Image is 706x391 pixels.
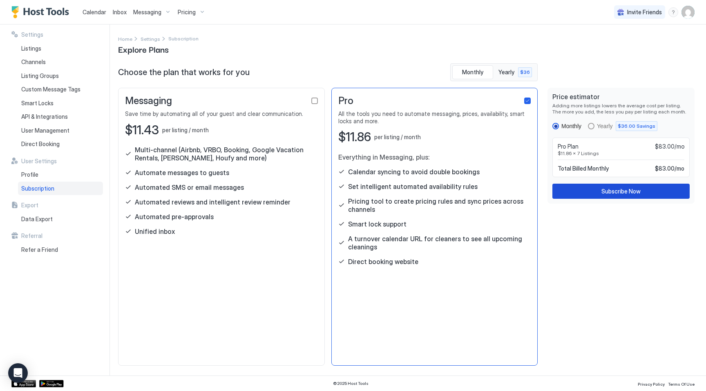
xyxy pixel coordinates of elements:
span: Pricing [178,9,196,16]
span: Direct booking website [348,258,418,266]
span: Choose the plan that works for you [118,67,250,78]
a: Custom Message Tags [18,82,103,96]
div: checkbox [524,98,531,104]
span: © 2025 Host Tools [333,381,369,386]
span: Smart lock support [348,220,407,228]
span: Direct Booking [21,140,60,148]
a: Refer a Friend [18,243,103,257]
span: Custom Message Tags [21,86,80,93]
span: Calendar [83,9,106,16]
span: Automated reviews and intelligent review reminder [135,198,290,206]
span: User Management [21,127,69,134]
a: Smart Locks [18,96,103,110]
a: Privacy Policy [638,379,665,388]
div: Breadcrumb [141,34,160,43]
span: Settings [141,36,160,42]
span: Monthly [462,69,483,76]
span: $36 [520,69,530,76]
div: Subscribe Now [601,187,641,195]
span: Data Export [21,215,53,223]
div: menu [668,7,678,17]
span: Inbox [113,9,127,16]
a: Direct Booking [18,137,103,151]
span: $11.43 [125,122,159,138]
span: Total Billed Monthly [558,165,609,172]
span: Terms Of Use [668,382,695,387]
div: Yearly [597,123,612,129]
a: API & Integrations [18,110,103,124]
a: Settings [141,34,160,43]
span: Invite Friends [627,9,662,16]
span: A turnover calendar URL for cleaners to see all upcoming cleanings [348,235,531,251]
div: Breadcrumb [118,34,132,43]
a: Data Export [18,212,103,226]
span: API & Integrations [21,113,68,120]
a: Profile [18,168,103,182]
span: Automate messages to guests [135,169,229,177]
div: RadioGroup [552,121,690,131]
a: App Store [11,380,36,387]
span: Explore Plans [118,43,169,55]
div: checkbox [311,98,318,104]
a: Listings [18,42,103,56]
div: yearly [588,121,657,131]
div: Open Intercom Messenger [8,363,28,383]
span: Pricing tool to create pricing rules and sync prices across channels [348,197,531,213]
div: tab-group [450,63,538,81]
a: Host Tools Logo [11,6,73,18]
div: monthly [552,123,581,129]
span: Set intelligent automated availability rules [348,182,478,191]
span: Everything in Messaging, plus: [338,153,531,161]
button: Monthly [452,65,493,79]
span: Channels [21,58,46,66]
div: Monthly [561,123,581,129]
a: Listing Groups [18,69,103,83]
span: per listing / month [374,133,421,141]
span: Breadcrumb [168,36,199,42]
span: Listing Groups [21,72,59,80]
span: Listings [21,45,41,52]
span: Pro [338,95,353,107]
div: User profile [681,6,695,19]
span: User Settings [21,158,57,165]
span: Pro Plan [558,143,579,150]
span: $36.00 Savings [618,122,655,130]
a: Channels [18,55,103,69]
a: Subscription [18,182,103,195]
span: Refer a Friend [21,246,58,253]
a: Google Play Store [39,380,64,387]
span: Price estimator [552,93,690,101]
span: $83.00 / mo [655,165,684,172]
span: Multi-channel (Airbnb, VRBO, Booking, Google Vacation Rentals, [PERSON_NAME], Houfy and more) [135,146,318,162]
span: Messaging [125,95,172,107]
span: Adding more listings lowers the average cost per listing. The more you add, the less you pay per ... [552,102,690,115]
span: Messaging [133,9,161,16]
span: Subscription [21,185,54,192]
button: Subscribe Now [552,184,690,199]
span: Home [118,36,132,42]
span: Unified inbox [135,227,175,235]
span: $83.00/mo [655,143,684,150]
span: Smart Locks [21,100,54,107]
a: Inbox [113,8,127,16]
span: Save time by automating all of your guest and clear communication. [125,110,318,118]
span: Automated SMS or email messages [135,183,244,191]
a: Home [118,34,132,43]
a: Terms Of Use [668,379,695,388]
button: Yearly $36 [495,65,536,79]
span: Privacy Policy [638,382,665,387]
span: Settings [21,31,43,38]
span: Yearly [498,69,516,76]
span: All the tools you need to automate messaging, prices, availability, smart locks and more. [338,110,531,124]
a: Calendar [83,8,106,16]
span: $11.86 [338,129,371,145]
span: Referral [21,232,42,240]
span: Automated pre-approvals [135,213,214,221]
a: User Management [18,124,103,138]
span: Profile [21,171,38,178]
span: $11.86 x 7 Listings [558,150,684,156]
span: Calendar syncing to avoid double bookings [348,168,480,176]
span: Export [21,202,38,209]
